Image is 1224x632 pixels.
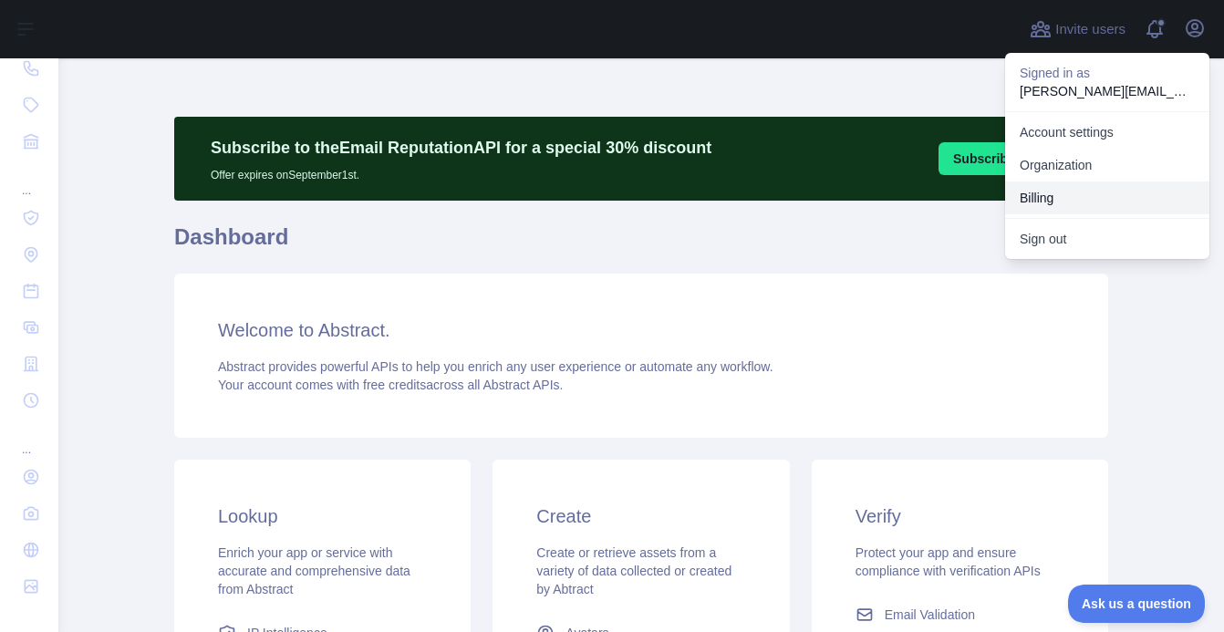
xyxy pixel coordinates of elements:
button: Invite users [1026,15,1129,44]
span: Your account comes with across all Abstract APIs. [218,378,563,392]
span: Abstract provides powerful APIs to help you enrich any user experience or automate any workflow. [218,359,773,374]
h3: Welcome to Abstract. [218,317,1064,343]
span: Invite users [1055,19,1125,40]
button: Sign out [1005,223,1209,255]
a: Email Validation [848,598,1072,631]
h3: Create [536,503,745,529]
span: Enrich your app or service with accurate and comprehensive data from Abstract [218,545,410,596]
div: ... [15,161,44,198]
p: [PERSON_NAME][EMAIL_ADDRESS][DOMAIN_NAME] [1020,82,1195,100]
h1: Dashboard [174,223,1108,266]
span: free credits [363,378,426,392]
div: ... [15,420,44,457]
button: Billing [1005,181,1209,214]
iframe: Toggle Customer Support [1068,585,1206,623]
p: Offer expires on September 1st. [211,161,711,182]
a: Account settings [1005,116,1209,149]
p: Signed in as [1020,64,1195,82]
a: Organization [1005,149,1209,181]
span: Protect your app and ensure compliance with verification APIs [856,545,1041,578]
button: Subscribe [DATE] [939,142,1075,175]
span: Email Validation [885,606,975,624]
p: Subscribe to the Email Reputation API for a special 30 % discount [211,135,711,161]
span: Create or retrieve assets from a variety of data collected or created by Abtract [536,545,731,596]
h3: Verify [856,503,1064,529]
h3: Lookup [218,503,427,529]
